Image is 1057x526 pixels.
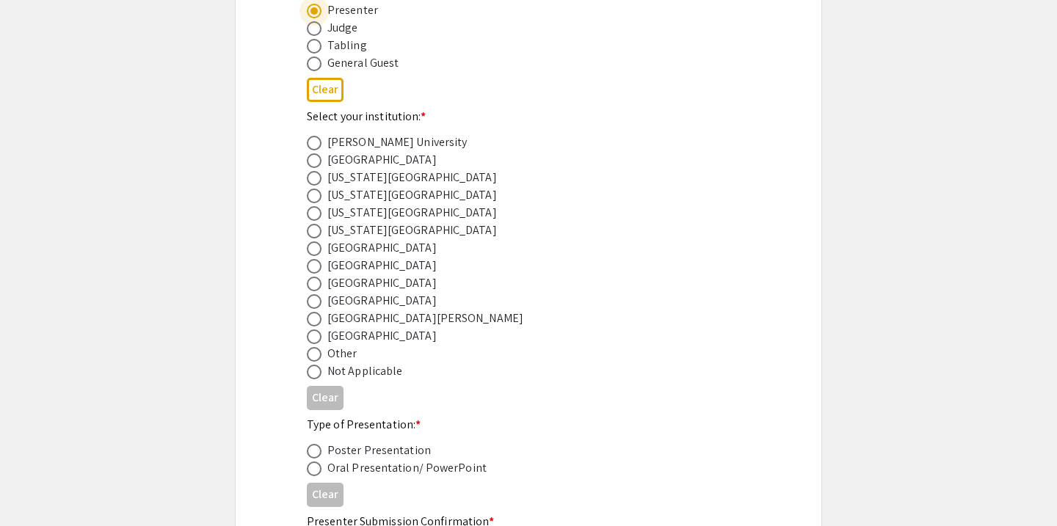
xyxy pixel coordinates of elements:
[327,222,497,239] div: [US_STATE][GEOGRAPHIC_DATA]
[307,78,344,102] button: Clear
[327,292,437,310] div: [GEOGRAPHIC_DATA]
[327,134,467,151] div: [PERSON_NAME] University
[327,442,431,459] div: Poster Presentation
[327,239,437,257] div: [GEOGRAPHIC_DATA]
[327,19,358,37] div: Judge
[11,460,62,515] iframe: Chat
[327,186,497,204] div: [US_STATE][GEOGRAPHIC_DATA]
[307,417,421,432] mat-label: Type of Presentation:
[327,459,487,477] div: Oral Presentation/ PowerPoint
[327,310,523,327] div: [GEOGRAPHIC_DATA][PERSON_NAME]
[327,204,497,222] div: [US_STATE][GEOGRAPHIC_DATA]
[327,151,437,169] div: [GEOGRAPHIC_DATA]
[327,54,399,72] div: General Guest
[327,362,402,380] div: Not Applicable
[327,169,497,186] div: [US_STATE][GEOGRAPHIC_DATA]
[327,37,367,54] div: Tabling
[307,109,426,124] mat-label: Select your institution:
[327,257,437,274] div: [GEOGRAPHIC_DATA]
[327,327,437,345] div: [GEOGRAPHIC_DATA]
[307,386,344,410] button: Clear
[327,345,357,362] div: Other
[327,1,378,19] div: Presenter
[327,274,437,292] div: [GEOGRAPHIC_DATA]
[307,483,344,507] button: Clear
